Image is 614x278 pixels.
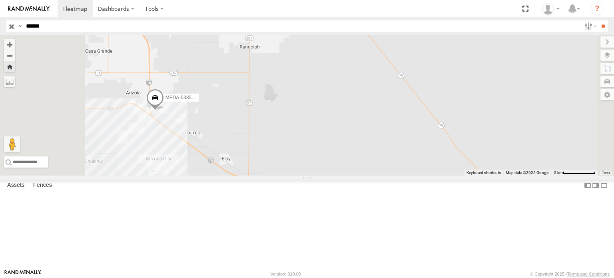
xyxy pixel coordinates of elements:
[29,180,56,191] label: Fences
[165,94,211,100] span: MEDA-533595-Swing
[539,3,562,15] div: Jerry Constable
[466,170,501,176] button: Keyboard shortcuts
[591,2,604,15] i: ?
[567,272,610,276] a: Terms and Conditions
[584,180,592,191] label: Dock Summary Table to the Left
[17,20,23,32] label: Search Query
[552,170,598,176] button: Map Scale: 5 km per 78 pixels
[600,89,614,100] label: Map Settings
[4,76,15,87] label: Measure
[271,272,301,276] div: Version: 310.00
[602,171,610,174] a: Terms (opens in new tab)
[554,170,563,175] span: 5 km
[581,20,598,32] label: Search Filter Options
[592,180,600,191] label: Dock Summary Table to the Right
[8,6,50,12] img: rand-logo.svg
[3,180,28,191] label: Assets
[4,61,15,72] button: Zoom Home
[530,272,610,276] div: © Copyright 2025 -
[600,180,608,191] label: Hide Summary Table
[4,39,15,50] button: Zoom in
[4,270,41,278] a: Visit our Website
[506,170,549,175] span: Map data ©2025 Google
[4,136,20,152] button: Drag Pegman onto the map to open Street View
[4,50,15,61] button: Zoom out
